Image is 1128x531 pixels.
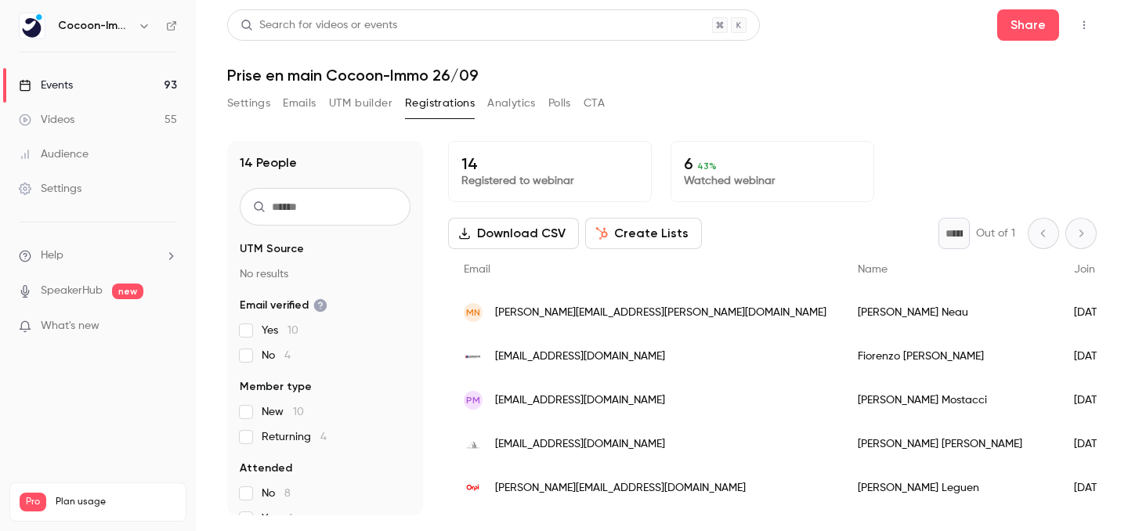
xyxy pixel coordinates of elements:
button: Analytics [487,91,536,116]
div: [PERSON_NAME] [PERSON_NAME] [842,422,1058,466]
button: UTM builder [329,91,392,116]
div: Settings [19,181,81,197]
span: Plan usage [56,496,176,508]
button: Emails [283,91,316,116]
span: [EMAIL_ADDRESS][DOMAIN_NAME] [495,392,665,409]
img: Cocoon-Immo [20,13,45,38]
span: [PERSON_NAME][EMAIL_ADDRESS][DOMAIN_NAME] [495,480,746,497]
span: MN [466,305,480,320]
span: 43 % [697,161,717,172]
span: [EMAIL_ADDRESS][DOMAIN_NAME] [495,349,665,365]
h1: Prise en main Cocoon-Immo 26/09 [227,66,1097,85]
p: No results [240,266,410,282]
span: Pro [20,493,46,511]
button: Share [997,9,1059,41]
p: 6 [684,154,861,173]
p: Registered to webinar [461,173,638,189]
span: [PERSON_NAME][EMAIL_ADDRESS][PERSON_NAME][DOMAIN_NAME] [495,305,826,321]
button: Settings [227,91,270,116]
span: Email verified [240,298,327,313]
p: Out of 1 [976,226,1015,241]
button: Download CSV [448,218,579,249]
button: Create Lists [585,218,702,249]
div: Audience [19,146,89,162]
span: new [112,284,143,299]
button: CTA [584,91,605,116]
img: 55emeavenue.com [464,435,483,453]
span: 6 [287,513,294,524]
li: help-dropdown-opener [19,247,177,264]
span: Help [41,247,63,264]
span: Member type [240,379,312,395]
iframe: Noticeable Trigger [158,320,177,334]
span: New [262,404,304,420]
h6: Cocoon-Immo [58,18,132,34]
span: 4 [284,350,291,361]
span: Name [858,264,888,275]
span: Returning [262,429,327,445]
span: No [262,348,291,363]
span: No [262,486,291,501]
span: 8 [284,488,291,499]
span: Join date [1074,264,1123,275]
span: Yes [262,323,298,338]
div: [PERSON_NAME] Neau [842,291,1058,334]
span: What's new [41,318,99,334]
div: Search for videos or events [240,17,397,34]
div: Fiorenzo [PERSON_NAME] [842,334,1058,378]
span: PM [466,393,480,407]
a: SpeakerHub [41,283,103,299]
span: 4 [320,432,327,442]
span: 10 [293,406,304,417]
p: Watched webinar [684,173,861,189]
span: Email [464,264,490,275]
div: Events [19,78,73,93]
span: [EMAIL_ADDRESS][DOMAIN_NAME] [495,436,665,453]
button: Registrations [405,91,475,116]
img: abrinor.fr [464,347,483,366]
div: Videos [19,112,74,128]
h1: 14 People [240,154,297,172]
span: UTM Source [240,241,304,257]
div: [PERSON_NAME] Mostacci [842,378,1058,422]
p: 14 [461,154,638,173]
div: [PERSON_NAME] Leguen [842,466,1058,510]
span: Yes [262,511,294,526]
span: Attended [240,461,292,476]
span: 10 [287,325,298,336]
img: orpi.com [464,479,483,497]
button: Polls [548,91,571,116]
